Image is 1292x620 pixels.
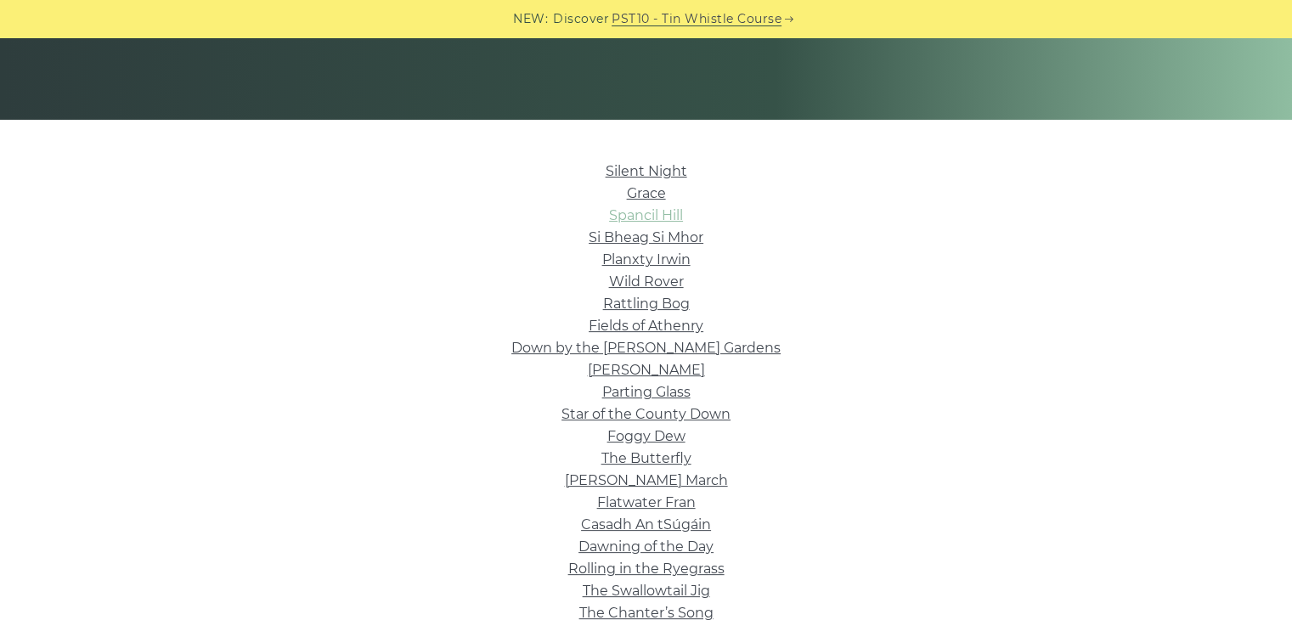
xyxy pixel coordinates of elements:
a: Spancil Hill [609,207,683,223]
a: Rolling in the Ryegrass [568,561,725,577]
a: Parting Glass [602,384,691,400]
a: Foggy Dew [607,428,685,444]
a: Star of the County Down [561,406,731,422]
a: Si­ Bheag Si­ Mhor [589,229,703,245]
span: Discover [553,9,609,29]
a: Grace [627,185,666,201]
a: The Swallowtail Jig [583,583,710,599]
a: Wild Rover [609,273,684,290]
a: PST10 - Tin Whistle Course [612,9,781,29]
a: Planxty Irwin [602,251,691,268]
a: Down by the [PERSON_NAME] Gardens [511,340,781,356]
a: The Butterfly [601,450,691,466]
a: Casadh An tSúgáin [581,516,711,533]
a: Silent Night [606,163,687,179]
a: Flatwater Fran [597,494,696,510]
a: Dawning of the Day [578,538,714,555]
a: [PERSON_NAME] March [565,472,728,488]
a: Rattling Bog [603,296,690,312]
a: Fields of Athenry [589,318,703,334]
a: [PERSON_NAME] [588,362,705,378]
span: NEW: [513,9,548,29]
